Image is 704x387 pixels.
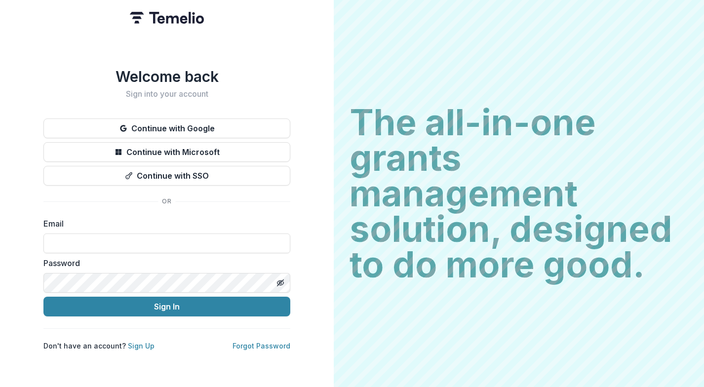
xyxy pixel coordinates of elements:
[43,341,155,351] p: Don't have an account?
[43,218,284,230] label: Email
[273,275,288,291] button: Toggle password visibility
[233,342,290,350] a: Forgot Password
[130,12,204,24] img: Temelio
[43,297,290,316] button: Sign In
[128,342,155,350] a: Sign Up
[43,166,290,186] button: Continue with SSO
[43,257,284,269] label: Password
[43,89,290,99] h2: Sign into your account
[43,118,290,138] button: Continue with Google
[43,68,290,85] h1: Welcome back
[43,142,290,162] button: Continue with Microsoft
